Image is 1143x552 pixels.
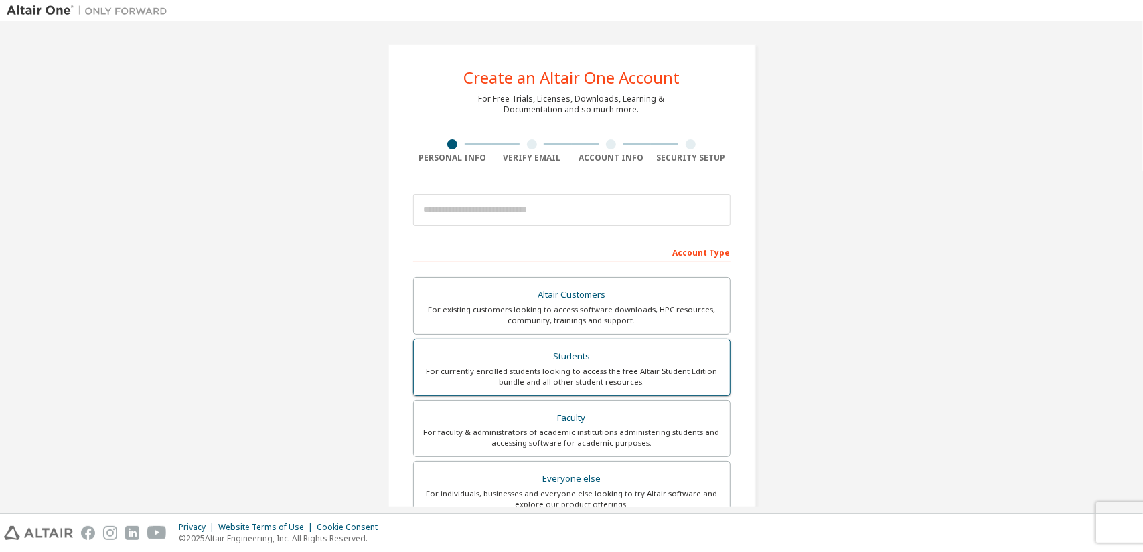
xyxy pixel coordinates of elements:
div: Altair Customers [422,286,722,304]
div: Website Terms of Use [218,522,317,533]
div: Create an Altair One Account [463,70,680,86]
div: Account Type [413,241,731,262]
img: linkedin.svg [125,526,139,540]
div: Students [422,347,722,366]
div: Verify Email [492,153,572,163]
img: Altair One [7,4,174,17]
img: altair_logo.svg [4,526,73,540]
p: © 2025 Altair Engineering, Inc. All Rights Reserved. [179,533,386,544]
div: For existing customers looking to access software downloads, HPC resources, community, trainings ... [422,304,722,326]
div: For faculty & administrators of academic institutions administering students and accessing softwa... [422,427,722,448]
div: For Free Trials, Licenses, Downloads, Learning & Documentation and so much more. [479,94,665,115]
div: Faculty [422,409,722,428]
img: facebook.svg [81,526,95,540]
img: instagram.svg [103,526,117,540]
img: youtube.svg [147,526,167,540]
div: For currently enrolled students looking to access the free Altair Student Edition bundle and all ... [422,366,722,387]
div: Personal Info [413,153,493,163]
div: Cookie Consent [317,522,386,533]
div: Privacy [179,522,218,533]
div: Account Info [572,153,652,163]
div: Everyone else [422,470,722,488]
div: Security Setup [651,153,731,163]
div: For individuals, businesses and everyone else looking to try Altair software and explore our prod... [422,488,722,510]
